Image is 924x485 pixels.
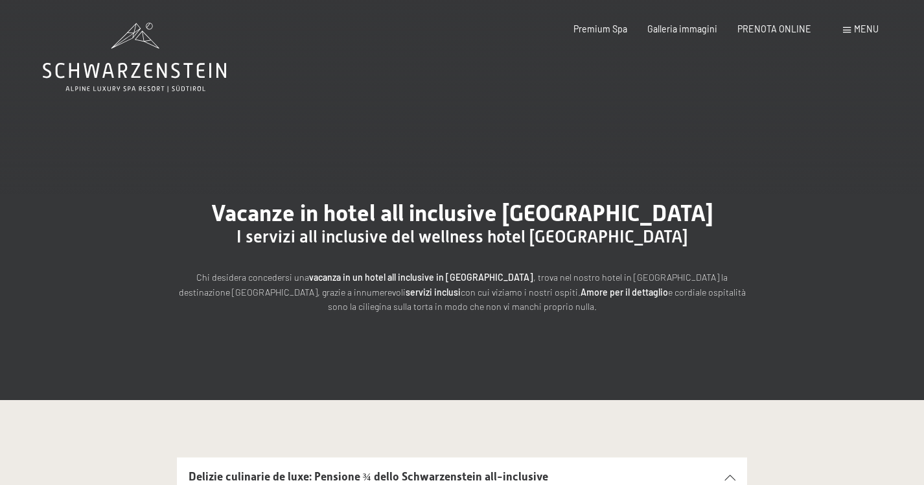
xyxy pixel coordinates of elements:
span: Menu [854,23,879,34]
a: PRENOTA ONLINE [737,23,811,34]
a: Galleria immagini [647,23,717,34]
strong: servizi inclusi [406,287,461,298]
strong: Amore per il dettaglio [581,287,668,298]
span: Delizie culinarie de luxe: Pensione ¾ dello Schwarzenstein all-inclusive [189,470,548,483]
a: Premium Spa [573,23,627,34]
span: I servizi all inclusive del wellness hotel [GEOGRAPHIC_DATA] [237,227,687,246]
p: Chi desidera concedersi una , trova nel nostro hotel in [GEOGRAPHIC_DATA] la destinazione [GEOGRA... [177,270,747,314]
span: Vacanze in hotel all inclusive [GEOGRAPHIC_DATA] [211,200,713,226]
strong: vacanza in un hotel all inclusive in [GEOGRAPHIC_DATA] [309,272,533,283]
